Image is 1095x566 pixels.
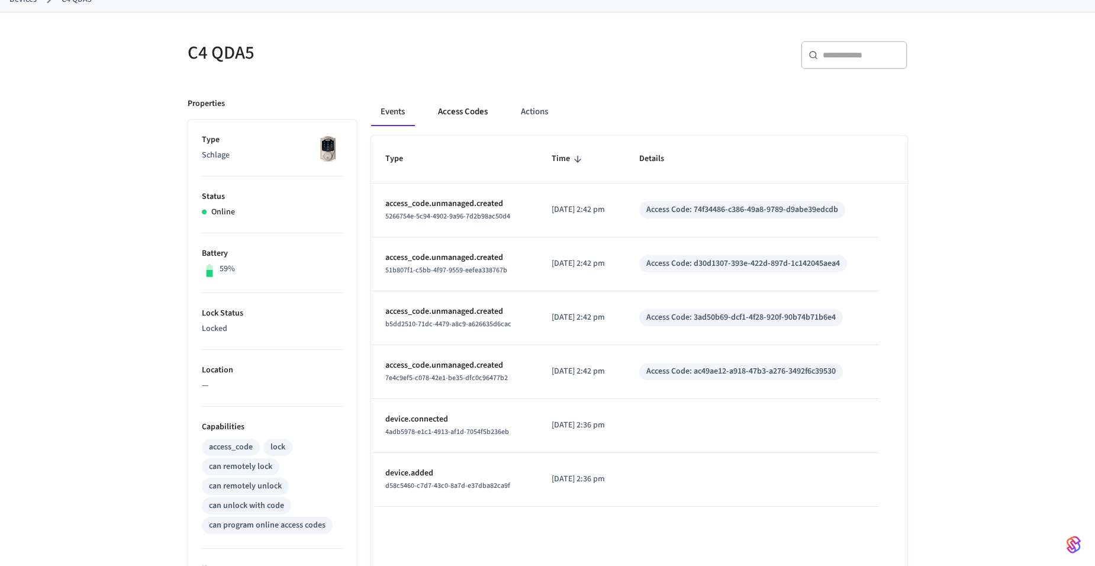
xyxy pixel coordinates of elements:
p: Lock Status [202,307,343,320]
p: access_code.unmanaged.created [385,252,523,264]
span: b5dd2510-71dc-4479-a8c9-a626635d6cac [385,319,511,329]
p: device.added [385,467,523,480]
p: [DATE] 2:42 pm [552,204,611,216]
span: d58c5460-c7d7-43c0-8a7d-e37dba82ca9f [385,481,510,491]
div: lock [270,441,285,454]
div: ant example [371,98,907,126]
p: [DATE] 2:36 pm [552,473,611,485]
p: Battery [202,247,343,260]
table: sticky table [371,136,907,506]
div: Access Code: 74f34486-c386-49a8-9789-d9abe39edcdb [646,204,838,216]
p: access_code.unmanaged.created [385,359,523,372]
div: can remotely unlock [209,480,282,493]
div: can remotely lock [209,461,272,473]
button: Events [371,98,414,126]
div: can program online access codes [209,519,326,532]
p: access_code.unmanaged.created [385,198,523,210]
div: Access Code: 3ad50b69-dcf1-4f28-920f-90b74b71b6e4 [646,311,836,324]
p: [DATE] 2:42 pm [552,311,611,324]
div: Access Code: d30d1307-393e-422d-897d-1c142045aea4 [646,258,840,270]
span: 7e4c9ef5-c078-42e1-be35-dfc0c96477b2 [385,373,508,383]
p: Status [202,191,343,203]
img: Schlage Sense Smart Deadbolt with Camelot Trim, Front [313,134,343,163]
span: 4adb5978-e1c1-4913-af1d-7054f5b236eb [385,427,509,437]
p: Type [202,134,343,146]
span: Type [385,150,418,168]
span: 51b807f1-c5bb-4f97-9559-eefea338767b [385,265,507,275]
p: 59% [220,263,235,275]
p: Online [211,206,235,218]
p: [DATE] 2:42 pm [552,365,611,378]
img: SeamLogoGradient.69752ec5.svg [1067,535,1081,554]
h5: C4 QDA5 [188,41,540,65]
p: Capabilities [202,421,343,433]
p: Schlage [202,149,343,162]
span: Details [639,150,679,168]
p: [DATE] 2:36 pm [552,419,611,432]
div: Access Code: ac49ae12-a918-47b3-a276-3492f6c39530 [646,365,836,378]
div: access_code [209,441,253,454]
span: Time [552,150,585,168]
button: Access Codes [429,98,497,126]
span: 5266754e-5c94-4902-9a96-7d2b98ac50d4 [385,211,510,221]
p: Properties [188,98,225,110]
p: Location [202,364,343,377]
p: access_code.unmanaged.created [385,305,523,318]
p: — [202,380,343,392]
p: Locked [202,323,343,335]
div: can unlock with code [209,500,284,512]
p: device.connected [385,413,523,426]
p: [DATE] 2:42 pm [552,258,611,270]
button: Actions [511,98,558,126]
